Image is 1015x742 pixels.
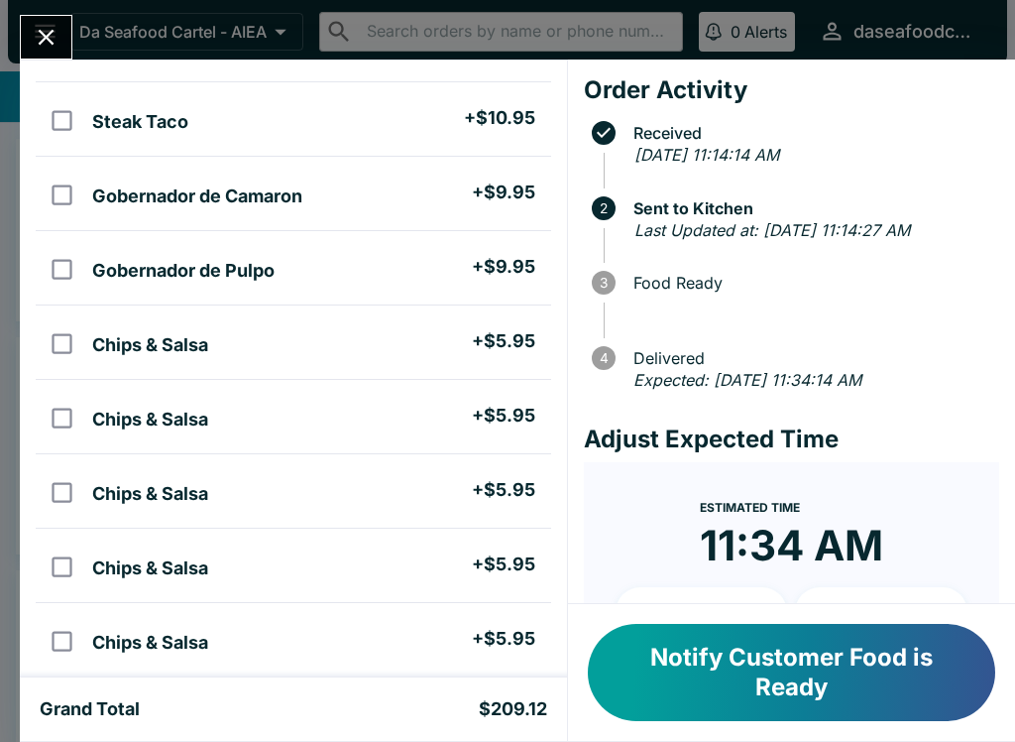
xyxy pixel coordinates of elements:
[599,350,608,366] text: 4
[634,220,910,240] em: Last Updated at: [DATE] 11:14:27 AM
[472,255,535,279] h5: + $9.95
[600,275,608,291] text: 3
[623,199,999,217] span: Sent to Kitchen
[700,500,800,515] span: Estimated Time
[21,16,71,59] button: Close
[634,145,779,165] em: [DATE] 11:14:14 AM
[600,200,608,216] text: 2
[92,259,275,283] h5: Gobernador de Pulpo
[472,404,535,428] h5: + $5.95
[472,627,535,651] h5: + $5.95
[623,124,999,142] span: Received
[584,425,999,454] h4: Adjust Expected Time
[584,75,999,105] h4: Order Activity
[633,370,861,390] em: Expected: [DATE] 11:34:14 AM
[472,329,535,353] h5: + $5.95
[472,553,535,576] h5: + $5.95
[795,587,967,637] button: + 20
[472,181,535,204] h5: + $9.95
[40,697,140,721] h5: Grand Total
[92,482,208,506] h5: Chips & Salsa
[623,349,999,367] span: Delivered
[92,556,208,580] h5: Chips & Salsa
[464,106,535,130] h5: + $10.95
[479,697,547,721] h5: $209.12
[623,274,999,292] span: Food Ready
[92,333,208,357] h5: Chips & Salsa
[92,631,208,655] h5: Chips & Salsa
[92,408,208,432] h5: Chips & Salsa
[92,185,302,208] h5: Gobernador de Camaron
[700,520,883,571] time: 11:34 AM
[472,478,535,502] h5: + $5.95
[588,624,995,721] button: Notify Customer Food is Ready
[616,587,788,637] button: + 10
[92,110,188,134] h5: Steak Taco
